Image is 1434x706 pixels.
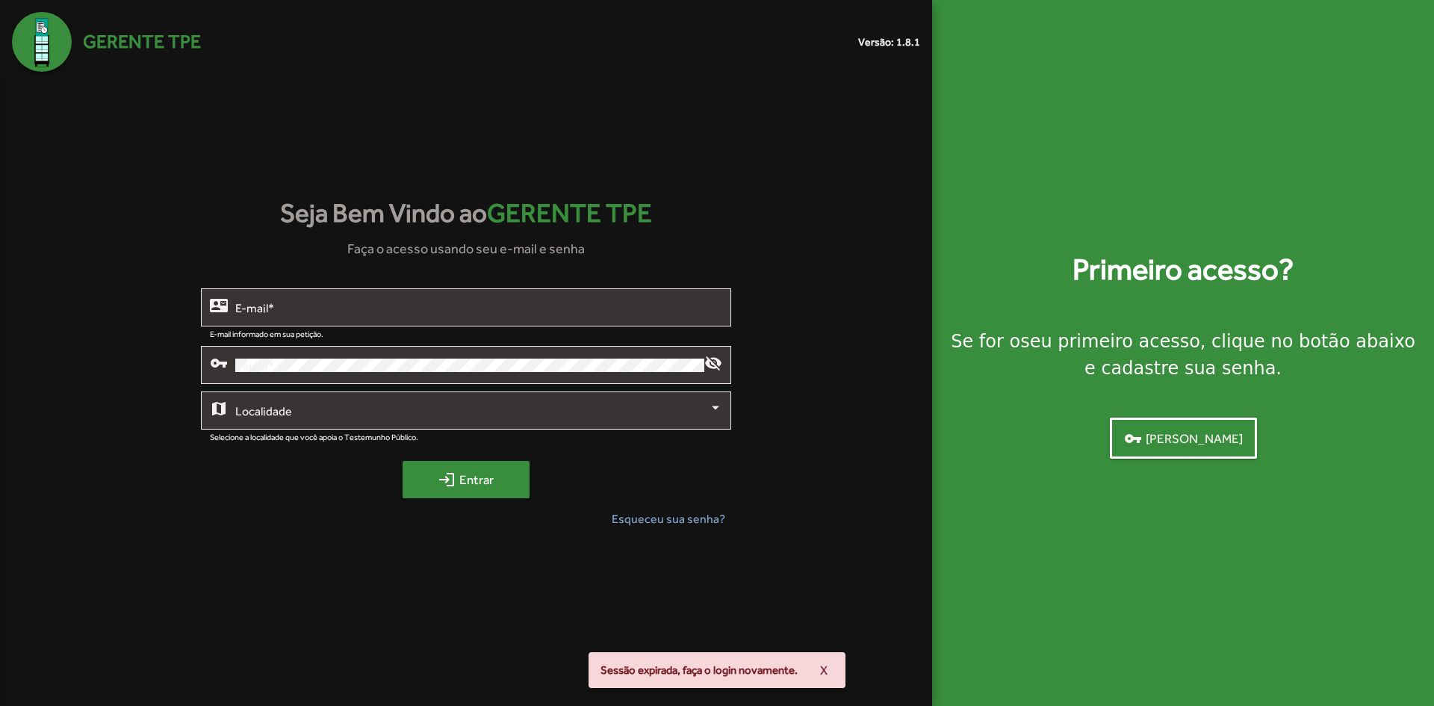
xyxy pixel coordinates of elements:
span: Entrar [416,466,516,493]
mat-icon: vpn_key [1124,430,1142,448]
img: Logo Gerente [12,12,72,72]
span: Gerente TPE [83,28,201,56]
mat-icon: visibility_off [704,353,722,371]
strong: Seja Bem Vindo ao [280,193,652,233]
button: X [808,657,839,684]
strong: seu primeiro acesso [1020,331,1200,352]
span: Esqueceu sua senha? [612,510,725,528]
button: Entrar [403,461,530,498]
small: Versão: 1.8.1 [858,34,920,50]
span: [PERSON_NAME] [1124,425,1243,452]
mat-hint: E-mail informado em sua petição. [210,329,323,338]
button: [PERSON_NAME] [1110,418,1257,459]
span: Sessão expirada, faça o login novamente. [600,663,798,678]
mat-icon: contact_mail [210,296,228,314]
div: Se for o , clique no botão abaixo e cadastre sua senha. [950,328,1416,382]
mat-icon: map [210,399,228,417]
strong: Primeiro acesso? [1073,247,1294,292]
mat-hint: Selecione a localidade que você apoia o Testemunho Público. [210,433,418,442]
mat-icon: vpn_key [210,353,228,371]
span: Gerente TPE [487,198,652,228]
mat-icon: login [438,471,456,489]
span: Faça o acesso usando seu e-mail e senha [347,238,585,258]
span: X [820,657,828,684]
